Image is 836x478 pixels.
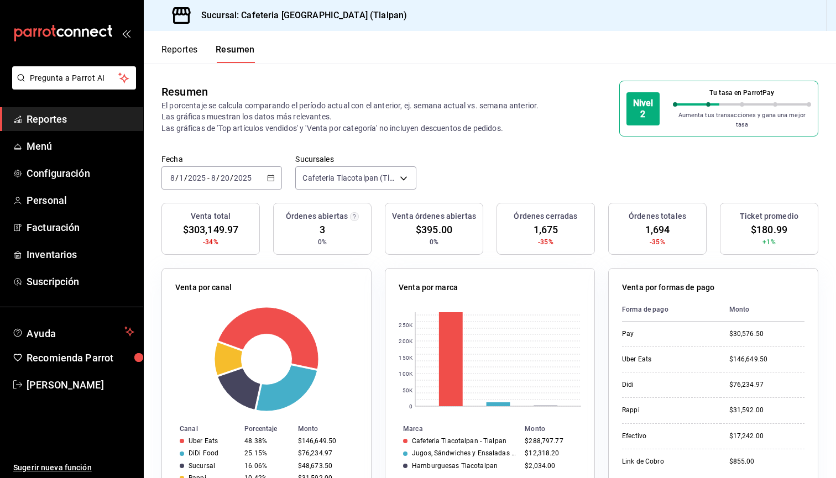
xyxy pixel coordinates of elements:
div: Cafeteria Tlacotalpan - Tlalpan [412,437,506,445]
label: Fecha [161,155,282,163]
th: Monto [520,423,594,435]
button: Reportes [161,44,198,63]
input: ---- [187,174,206,182]
span: / [184,174,187,182]
span: $303,149.97 [183,222,238,237]
input: -- [179,174,184,182]
div: Hamburguesas Tlacotalpan [412,462,498,470]
p: Tu tasa en ParrotPay [673,88,812,98]
div: Sucursal [189,462,215,470]
h3: Ticket promedio [740,211,798,222]
span: -34% [203,237,218,247]
div: $146,649.50 [729,355,804,364]
span: Inventarios [27,247,134,262]
span: Pregunta a Parrot AI [30,72,119,84]
input: ---- [233,174,252,182]
p: Venta por marca [399,282,458,293]
span: 0% [430,237,438,247]
span: Cafeteria Tlacotalpan (Tlalpan) [302,172,395,183]
span: [PERSON_NAME] [27,377,134,392]
div: Efectivo [622,432,712,441]
div: Resumen [161,83,208,100]
p: Venta por formas de pago [622,282,714,293]
button: Pregunta a Parrot AI [12,66,136,90]
div: Link de Cobro [622,457,712,466]
button: Resumen [216,44,255,63]
h3: Órdenes abiertas [286,211,348,222]
div: 16.06% [244,462,289,470]
h3: Venta órdenes abiertas [392,211,476,222]
a: Pregunta a Parrot AI [8,80,136,92]
div: $17,242.00 [729,432,804,441]
div: $30,576.50 [729,329,804,339]
span: 1,675 [534,222,558,237]
p: Aumenta tus transacciones y gana una mejor tasa [673,111,812,129]
text: 200K [399,338,412,344]
span: Reportes [27,112,134,127]
span: 1,694 [645,222,670,237]
span: 3 [320,222,325,237]
text: 100K [399,371,412,377]
text: 150K [399,355,412,361]
span: -35% [538,237,553,247]
span: Recomienda Parrot [27,350,134,365]
div: $288,797.77 [525,437,577,445]
p: El porcentaje se calcula comparando el período actual con el anterior, ej. semana actual vs. sema... [161,100,545,133]
input: -- [211,174,216,182]
span: $180.99 [751,222,787,237]
span: Ayuda [27,325,120,338]
span: $395.00 [416,222,452,237]
input: -- [170,174,175,182]
span: Facturación [27,220,134,235]
div: $76,234.97 [298,449,353,457]
div: DiDi Food [189,449,218,457]
th: Monto [720,298,804,322]
div: $2,034.00 [525,462,577,470]
span: Sugerir nueva función [13,462,134,474]
span: / [175,174,179,182]
div: 25.15% [244,449,289,457]
h3: Sucursal: Cafeteria [GEOGRAPHIC_DATA] (Tlalpan) [192,9,407,22]
span: / [216,174,220,182]
span: 0% [318,237,327,247]
div: Uber Eats [622,355,712,364]
th: Monto [294,423,371,435]
span: +1% [762,237,775,247]
th: Forma de pago [622,298,720,322]
span: - [207,174,210,182]
div: Didi [622,380,712,390]
h3: Venta total [191,211,231,222]
div: 48.38% [244,437,289,445]
h3: Órdenes cerradas [514,211,577,222]
text: 250K [399,322,412,328]
div: $146,649.50 [298,437,353,445]
th: Porcentaje [240,423,294,435]
span: -35% [650,237,665,247]
th: Canal [162,423,240,435]
button: open_drawer_menu [122,29,130,38]
text: 50K [403,387,413,393]
div: Rappi [622,406,712,415]
div: $855.00 [729,457,804,466]
h3: Órdenes totales [629,211,686,222]
span: / [230,174,233,182]
span: Suscripción [27,274,134,289]
input: -- [220,174,230,182]
p: Venta por canal [175,282,232,293]
div: Jugos, Sándwiches y Ensaladas ([GEOGRAPHIC_DATA]) [412,449,516,457]
div: $12,318.20 [525,449,577,457]
text: 0 [409,403,412,409]
span: Personal [27,193,134,208]
div: Uber Eats [189,437,218,445]
div: navigation tabs [161,44,255,63]
div: Pay [622,329,712,339]
label: Sucursales [295,155,416,163]
div: $48,673.50 [298,462,353,470]
span: Menú [27,139,134,154]
div: Nivel 2 [626,92,660,125]
th: Marca [385,423,520,435]
div: $76,234.97 [729,380,804,390]
div: $31,592.00 [729,406,804,415]
span: Configuración [27,166,134,181]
